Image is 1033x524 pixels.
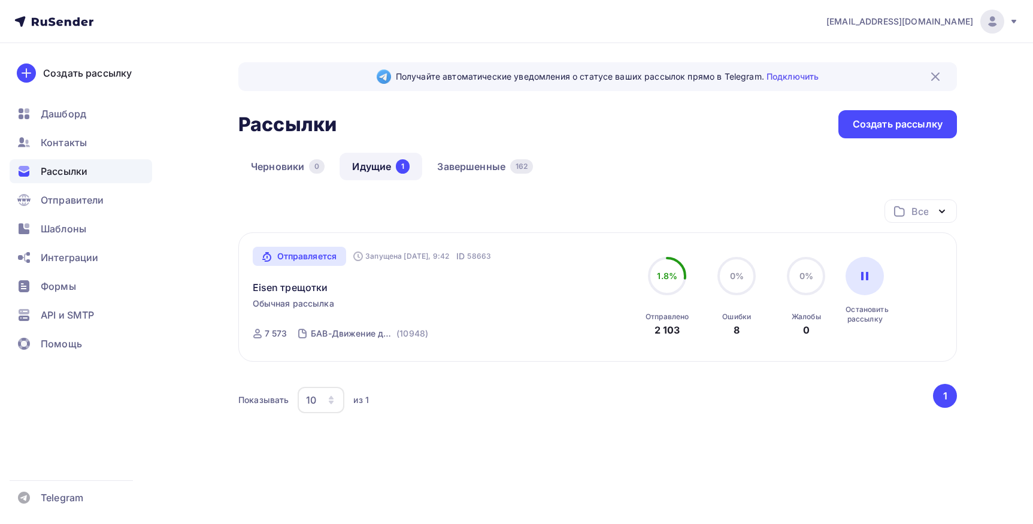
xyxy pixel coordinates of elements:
div: (10948) [396,328,428,340]
div: Ошибки [722,312,751,322]
span: 58663 [467,250,491,262]
div: Показывать [238,394,289,406]
span: Дашборд [41,107,86,121]
div: 0 [803,323,810,337]
div: 7 573 [265,328,287,340]
div: 8 [734,323,740,337]
span: Рассылки [41,164,87,178]
div: 0 [309,159,325,174]
div: 1 [396,159,410,174]
button: Go to page 1 [933,384,957,408]
div: из 1 [353,394,369,406]
span: Помощь [41,337,82,351]
span: Шаблоны [41,222,86,236]
a: Подключить [767,71,819,81]
span: 0% [799,271,813,281]
span: ID [456,250,465,262]
div: 10 [306,393,316,407]
button: Все [884,199,957,223]
ul: Pagination [931,384,958,408]
h2: Рассылки [238,113,337,137]
a: Отправители [10,188,152,212]
div: Отправлено [646,312,689,322]
a: Идущие1 [340,153,422,180]
a: Завершенные162 [425,153,546,180]
a: [EMAIL_ADDRESS][DOMAIN_NAME] [826,10,1019,34]
span: Формы [41,279,76,293]
div: Создать рассылку [853,117,943,131]
a: Контакты [10,131,152,155]
span: [EMAIL_ADDRESS][DOMAIN_NAME] [826,16,973,28]
div: Жалобы [792,312,821,322]
div: Создать рассылку [43,66,132,80]
div: Остановить рассылку [846,305,884,324]
span: Отправители [41,193,104,207]
div: Запущена [DATE], 9:42 [353,252,449,261]
div: БАВ-Движение действующие [311,328,394,340]
span: Telegram [41,490,83,505]
a: Отправляется [253,247,347,266]
a: Формы [10,274,152,298]
span: Получайте автоматические уведомления о статусе ваших рассылок прямо в Telegram. [396,71,819,83]
button: 10 [297,386,345,414]
div: 2 103 [655,323,680,337]
span: 1.8% [657,271,677,281]
a: Eisen трещотки [253,280,328,295]
a: Рассылки [10,159,152,183]
div: Все [911,204,928,219]
span: Контакты [41,135,87,150]
span: 0% [730,271,744,281]
span: Интеграции [41,250,98,265]
a: Шаблоны [10,217,152,241]
img: Telegram [377,69,391,84]
span: Обычная рассылка [253,298,334,310]
span: API и SMTP [41,308,94,322]
a: Дашборд [10,102,152,126]
a: БАВ-Движение действующие (10948) [310,324,429,343]
div: 162 [510,159,533,174]
a: Черновики0 [238,153,337,180]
